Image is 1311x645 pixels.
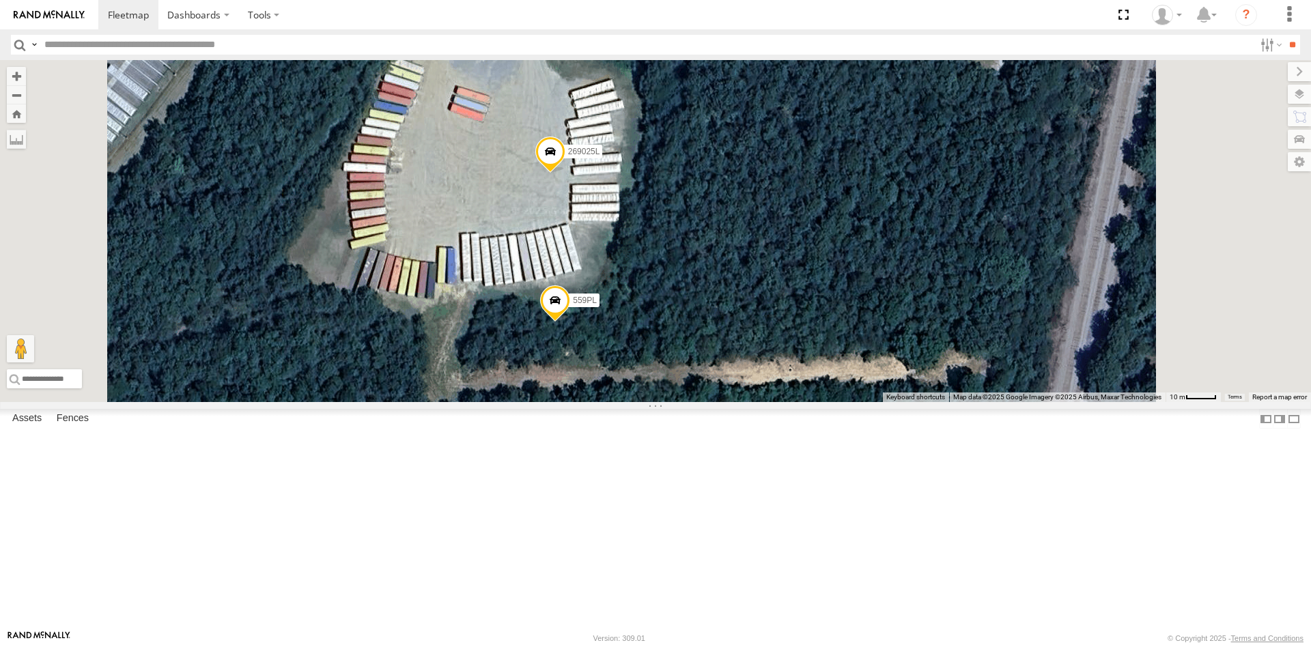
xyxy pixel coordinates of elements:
[7,67,26,85] button: Zoom in
[29,35,40,55] label: Search Query
[1235,4,1257,26] i: ?
[1170,393,1185,401] span: 10 m
[1273,409,1286,429] label: Dock Summary Table to the Right
[14,10,85,20] img: rand-logo.svg
[5,410,48,429] label: Assets
[886,392,945,402] button: Keyboard shortcuts
[7,85,26,104] button: Zoom out
[7,104,26,123] button: Zoom Home
[1259,409,1273,429] label: Dock Summary Table to the Left
[1231,634,1303,642] a: Terms and Conditions
[953,393,1161,401] span: Map data ©2025 Google Imagery ©2025 Airbus, Maxar Technologies
[1228,395,1242,400] a: Terms (opens in new tab)
[1168,634,1303,642] div: © Copyright 2025 -
[573,296,597,305] span: 559PL
[1147,5,1187,25] div: Zack Abernathy
[50,410,96,429] label: Fences
[7,130,26,149] label: Measure
[568,147,600,156] span: 269025L
[1255,35,1284,55] label: Search Filter Options
[1288,152,1311,171] label: Map Settings
[1166,392,1221,402] button: Map Scale: 10 m per 42 pixels
[7,335,34,362] button: Drag Pegman onto the map to open Street View
[1287,409,1301,429] label: Hide Summary Table
[593,634,645,642] div: Version: 309.01
[1252,393,1307,401] a: Report a map error
[8,631,70,645] a: Visit our Website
